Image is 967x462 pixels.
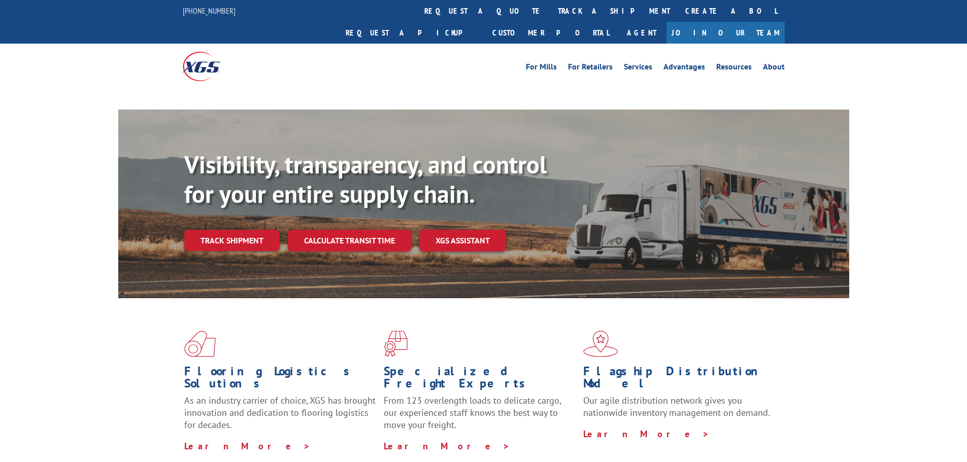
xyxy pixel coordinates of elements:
[184,395,376,431] span: As an industry carrier of choice, XGS has brought innovation and dedication to flooring logistics...
[485,22,617,44] a: Customer Portal
[384,395,576,440] p: From 123 overlength loads to delicate cargo, our experienced staff knows the best way to move you...
[617,22,666,44] a: Agent
[583,365,775,395] h1: Flagship Distribution Model
[666,22,785,44] a: Join Our Team
[526,63,557,74] a: For Mills
[583,331,618,357] img: xgs-icon-flagship-distribution-model-red
[663,63,705,74] a: Advantages
[583,395,770,418] span: Our agile distribution network gives you nationwide inventory management on demand.
[568,63,613,74] a: For Retailers
[419,230,506,252] a: XGS ASSISTANT
[184,331,216,357] img: xgs-icon-total-supply-chain-intelligence-red
[184,149,547,209] b: Visibility, transparency, and control for your entire supply chain.
[384,440,510,452] a: Learn More >
[763,63,785,74] a: About
[184,440,311,452] a: Learn More >
[583,428,710,440] a: Learn More >
[183,6,236,16] a: [PHONE_NUMBER]
[184,365,376,395] h1: Flooring Logistics Solutions
[384,365,576,395] h1: Specialized Freight Experts
[384,331,408,357] img: xgs-icon-focused-on-flooring-red
[624,63,652,74] a: Services
[288,230,411,252] a: Calculate transit time
[716,63,752,74] a: Resources
[338,22,485,44] a: Request a pickup
[184,230,280,251] a: Track shipment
